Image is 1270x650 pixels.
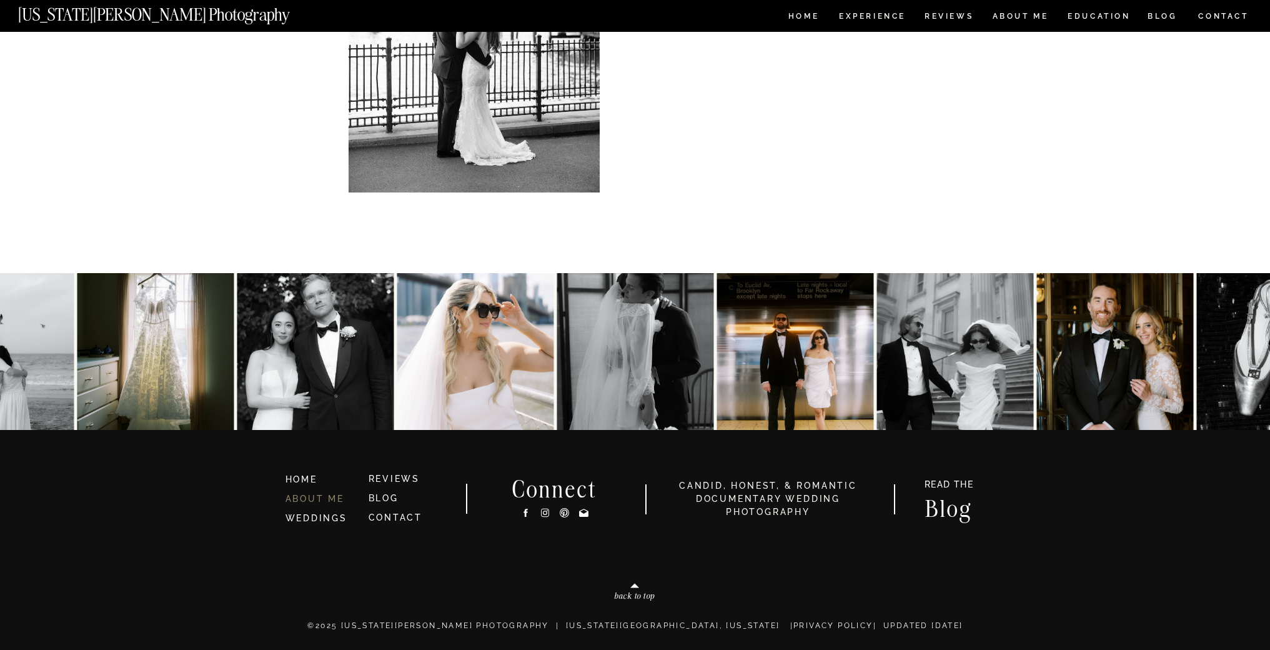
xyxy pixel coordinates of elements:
img: Young and in love in NYC! Dana and Jordan 🤍 [237,273,394,430]
a: Experience [839,12,905,23]
a: BLOG [1148,12,1178,23]
a: CONTACT [1198,9,1249,23]
a: WEDDINGS [285,513,347,523]
a: CONTACT [369,512,423,522]
a: ABOUT ME [285,494,344,504]
a: BLOG [369,493,399,503]
p: ©2025 [US_STATE][PERSON_NAME] PHOTOGRAPHY | [US_STATE][GEOGRAPHIC_DATA], [US_STATE] | | Updated [... [260,620,1011,645]
h2: Connect [496,478,613,498]
a: HOME [285,473,358,487]
img: Anna & Felipe — embracing the moment, and the magic follows. [557,273,713,430]
a: ABOUT ME [992,12,1049,23]
img: K&J [717,273,873,430]
a: EDUCATION [1066,12,1132,23]
a: back to top [561,591,708,605]
a: [US_STATE][PERSON_NAME] Photography [18,6,332,17]
a: REVIEWS [925,12,971,23]
img: Elaine and this dress 🤍🤍🤍 [77,273,234,430]
a: READ THE [918,480,980,493]
h3: candid, honest, & romantic Documentary Wedding photography [663,479,873,519]
a: HOME [786,12,821,23]
img: A&R at The Beekman [1036,273,1193,430]
img: Kat & Jett, NYC style [876,273,1033,430]
a: REVIEWS [369,474,420,484]
a: Privacy Policy [793,621,873,630]
img: Dina & Kelvin [397,273,553,430]
a: Blog [913,497,985,517]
